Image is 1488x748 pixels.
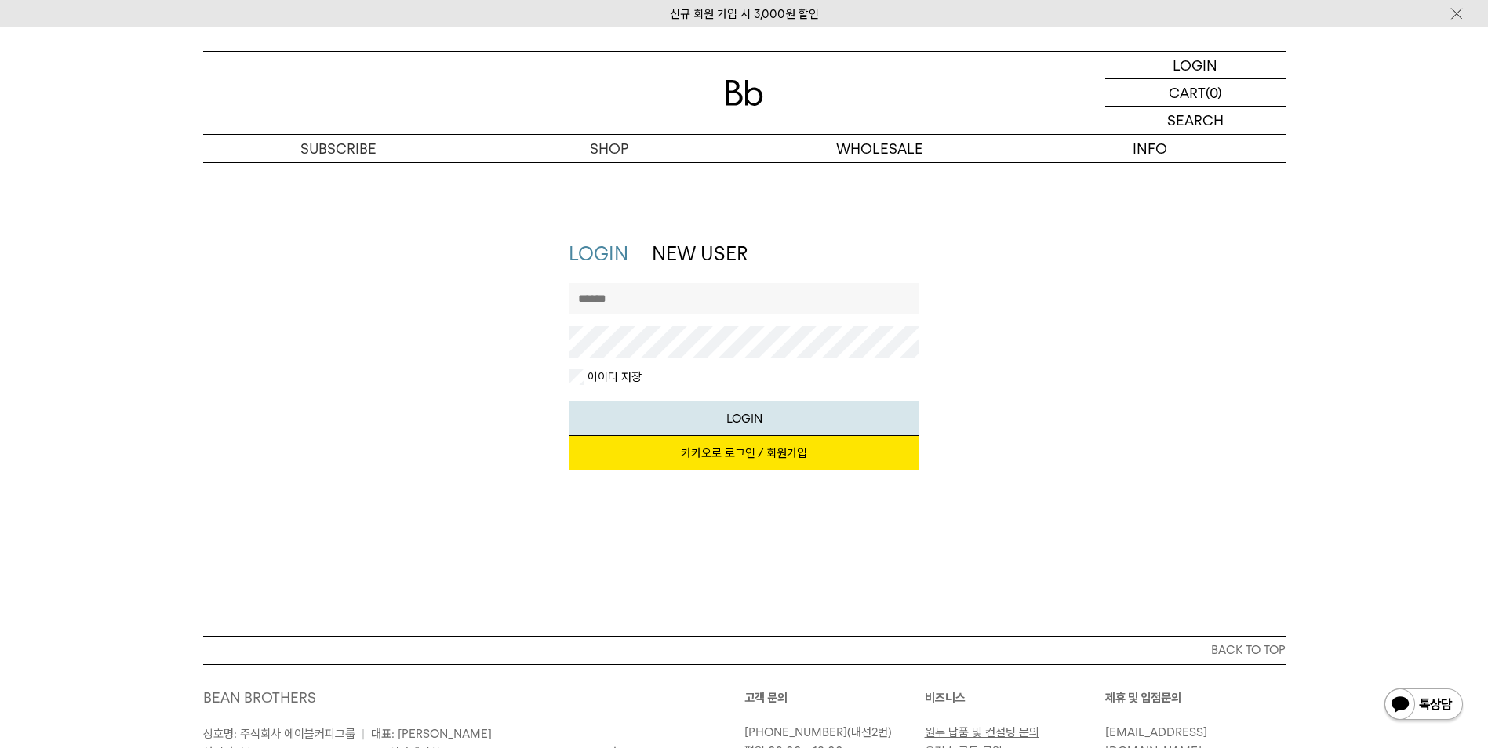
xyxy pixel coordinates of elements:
p: 비즈니스 [925,688,1105,707]
img: 로고 [726,80,763,106]
img: 카카오톡 채널 1:1 채팅 버튼 [1383,687,1464,724]
a: LOGIN [1105,52,1286,79]
a: SHOP [474,135,744,162]
p: (내선2번) [744,723,917,742]
a: SUBSCRIBE [203,135,474,162]
button: BACK TO TOP [203,636,1286,664]
a: 신규 회원 가입 시 3,000원 할인 [670,7,819,21]
a: 카카오로 로그인 / 회원가입 [569,436,919,470]
p: 고객 문의 [744,688,925,707]
a: LOGIN [569,242,628,265]
p: WHOLESALE [744,135,1015,162]
button: LOGIN [569,401,919,436]
label: 아이디 저장 [584,369,642,385]
span: 대표: [PERSON_NAME] [371,727,492,741]
a: CART (0) [1105,79,1286,107]
a: [PHONE_NUMBER] [744,725,847,739]
p: INFO [1015,135,1286,162]
p: LOGIN [1173,52,1217,78]
p: (0) [1206,79,1222,106]
span: | [362,727,365,741]
a: NEW USER [652,242,748,265]
p: CART [1169,79,1206,106]
p: SEARCH [1167,107,1224,134]
a: BEAN BROTHERS [203,689,316,706]
span: 상호명: 주식회사 에이블커피그룹 [203,727,355,741]
p: 제휴 및 입점문의 [1105,688,1286,707]
a: 원두 납품 및 컨설팅 문의 [925,725,1039,739]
